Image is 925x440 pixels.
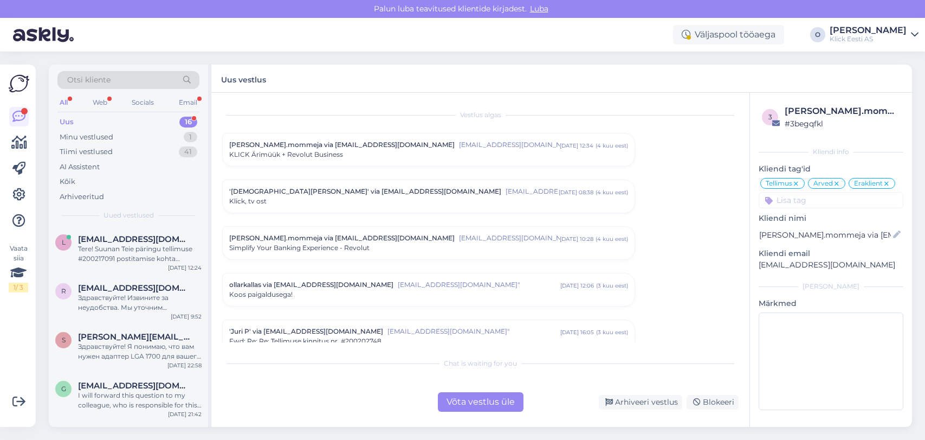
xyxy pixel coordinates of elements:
[560,235,593,243] div: [DATE] 10:28
[229,150,343,160] span: KLICK Ärimüük + Revolut Business
[759,248,903,259] p: Kliendi email
[759,282,903,291] div: [PERSON_NAME]
[768,113,772,121] span: 3
[179,117,197,127] div: 16
[759,229,891,241] input: Lisa nimi
[596,282,628,290] div: ( 3 kuu eest )
[560,328,594,336] div: [DATE] 16:05
[830,26,918,43] a: [PERSON_NAME]Klick Eesti AS
[67,74,111,86] span: Otsi kliente
[167,361,202,369] div: [DATE] 22:58
[78,293,202,313] div: Здравствуйте! Извините за неудобства. Мы уточним информацию о доставке и сообщим вам при первой в...
[459,233,560,243] span: [EMAIL_ADDRESS][DOMAIN_NAME]"
[78,381,191,391] span: garoliineg@gmail.com
[60,117,74,127] div: Uus
[387,327,560,336] span: [EMAIL_ADDRESS][DOMAIN_NAME]"
[759,298,903,309] p: Märkmed
[596,235,628,243] div: ( 4 kuu eest )
[229,187,501,196] span: '[DEMOGRAPHIC_DATA][PERSON_NAME]' via [EMAIL_ADDRESS][DOMAIN_NAME]
[785,118,900,130] div: # 3begqfkl
[785,105,900,118] div: [PERSON_NAME].mommeja via [EMAIL_ADDRESS][DOMAIN_NAME]
[854,180,883,187] span: Eraklient
[78,283,191,293] span: ratkelite@gmail.com
[171,313,202,321] div: [DATE] 9:52
[62,238,66,246] span: l
[60,192,104,202] div: Arhiveeritud
[78,234,191,244] span: lahemarit1@gmail.com
[506,187,559,196] span: [EMAIL_ADDRESS][DOMAIN_NAME]"
[78,332,191,342] span: stanislav.bunin@gmail.com
[527,4,552,14] span: Luba
[57,95,70,110] div: All
[78,342,202,361] div: Здравствуйте! Я понимаю, что вам нужен адаптер LGA 1700 для вашего Fractal Celsius S36. К сожален...
[810,27,825,42] div: O
[459,140,560,150] span: [EMAIL_ADDRESS][DOMAIN_NAME]"
[179,146,197,157] div: 41
[229,280,393,290] span: ollarkallas via [EMAIL_ADDRESS][DOMAIN_NAME]
[62,336,66,344] span: s
[9,244,28,292] div: Vaata siia
[60,162,100,173] div: AI Assistent
[596,328,628,336] div: ( 3 kuu eest )
[759,192,903,208] input: Lisa tag
[90,95,109,110] div: Web
[229,196,267,206] span: Klick, tv ost
[61,287,66,295] span: r
[759,213,903,224] p: Kliendi nimi
[9,73,29,94] img: Askly Logo
[78,244,202,264] div: Tere! Suunan Teie päringu tellimuse #200217091 postitamise kohta spetsialistile. Uurime asja ja a...
[60,146,113,157] div: Tiimi vestlused
[221,71,266,86] label: Uus vestlus
[60,132,113,143] div: Minu vestlused
[560,282,594,290] div: [DATE] 12:06
[813,180,833,187] span: Arved
[184,132,197,143] div: 1
[398,280,560,290] span: [EMAIL_ADDRESS][DOMAIN_NAME]"
[229,140,455,150] span: [PERSON_NAME].mommeja via [EMAIL_ADDRESS][DOMAIN_NAME]
[60,176,75,187] div: Kõik
[104,211,154,220] span: Uued vestlused
[229,290,293,299] span: Koos paigaldusega!
[830,35,907,43] div: Klick Eesti AS
[61,385,66,393] span: g
[177,95,199,110] div: Email
[673,25,784,44] div: Väljaspool tööaega
[596,142,628,150] div: ( 4 kuu eest )
[222,110,739,120] div: Vestlus algas
[599,395,682,410] div: Arhiveeri vestlus
[168,410,202,418] div: [DATE] 21:42
[222,359,739,368] div: Chat is waiting for you
[229,336,381,346] span: Fwd: Re: Re: Tellimuse kinnitus nr. #200202748
[687,395,739,410] div: Blokeeri
[9,283,28,292] div: 1 / 3
[830,26,907,35] div: [PERSON_NAME]
[759,147,903,157] div: Kliendi info
[766,180,792,187] span: Tellimus
[759,259,903,271] p: [EMAIL_ADDRESS][DOMAIN_NAME]
[759,163,903,175] p: Kliendi tag'id
[560,142,593,150] div: [DATE] 12:34
[229,233,455,243] span: [PERSON_NAME].mommeja via [EMAIL_ADDRESS][DOMAIN_NAME]
[559,188,593,196] div: [DATE] 08:38
[229,327,383,336] span: 'Juri P' via [EMAIL_ADDRESS][DOMAIN_NAME]
[78,391,202,410] div: I will forward this question to my colleague, who is responsible for this. The reply will be here...
[130,95,156,110] div: Socials
[168,264,202,272] div: [DATE] 12:24
[596,188,628,196] div: ( 4 kuu eest )
[438,392,523,412] div: Võta vestlus üle
[229,243,370,253] span: Simplify Your Banking Experience - Revolut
